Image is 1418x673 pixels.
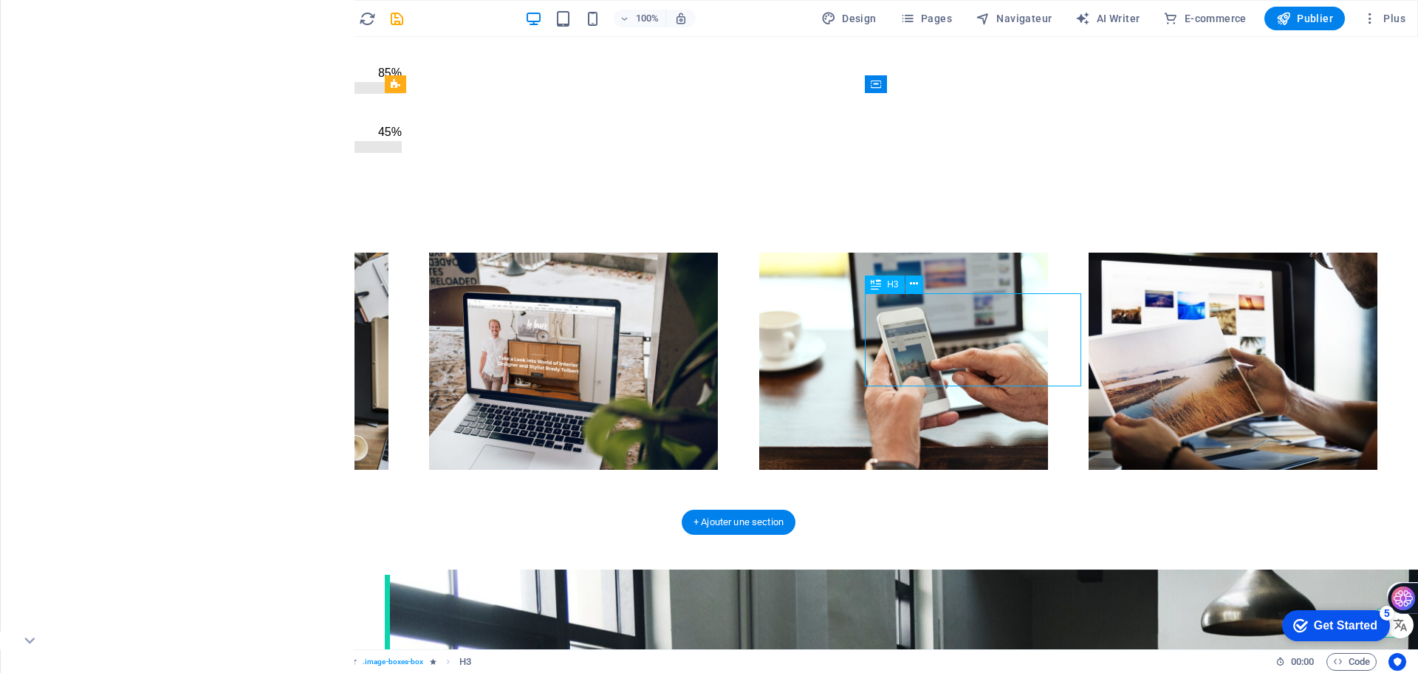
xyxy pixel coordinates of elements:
button: Publier [1264,7,1345,30]
span: AI Writer [1075,11,1140,26]
div: Design (Ctrl+Alt+Y) [815,7,883,30]
nav: breadcrumb [70,653,471,671]
i: Cet élément contient une animation. [430,657,436,666]
button: 100% [614,10,666,27]
span: Code [1333,653,1370,671]
button: reload [358,10,376,27]
span: E-commerce [1163,11,1246,26]
button: E-commerce [1157,7,1252,30]
span: . image-boxes-box [363,653,424,671]
i: Actualiser la page [359,10,376,27]
span: Publier [1276,11,1333,26]
span: Cliquez pour sélectionner. Double-cliquez pour modifier. [459,653,471,671]
button: Navigateur [970,7,1058,30]
button: Code [1326,653,1377,671]
span: Pages [900,11,952,26]
button: Pages [894,7,958,30]
button: Usercentrics [1388,653,1406,671]
span: : [1301,656,1304,667]
i: Enregistrer (Ctrl+S) [388,10,405,27]
span: 00 00 [1291,653,1314,671]
h6: 100% [636,10,660,27]
div: + Ajouter une section [682,510,795,535]
i: Lors du redimensionnement, ajuster automatiquement le niveau de zoom en fonction de l'appareil sé... [674,12,688,25]
button: AI Writer [1069,7,1145,30]
h6: Durée de la session [1275,653,1315,671]
button: Design [815,7,883,30]
span: Navigateur [976,11,1052,26]
div: 5 [109,3,124,18]
button: save [388,10,405,27]
button: Plus [1357,7,1411,30]
span: H3 [887,280,898,289]
span: Design [821,11,877,26]
div: Get Started 5 items remaining, 0% complete [12,7,120,38]
span: Plus [1363,11,1405,26]
div: Get Started [44,16,107,30]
